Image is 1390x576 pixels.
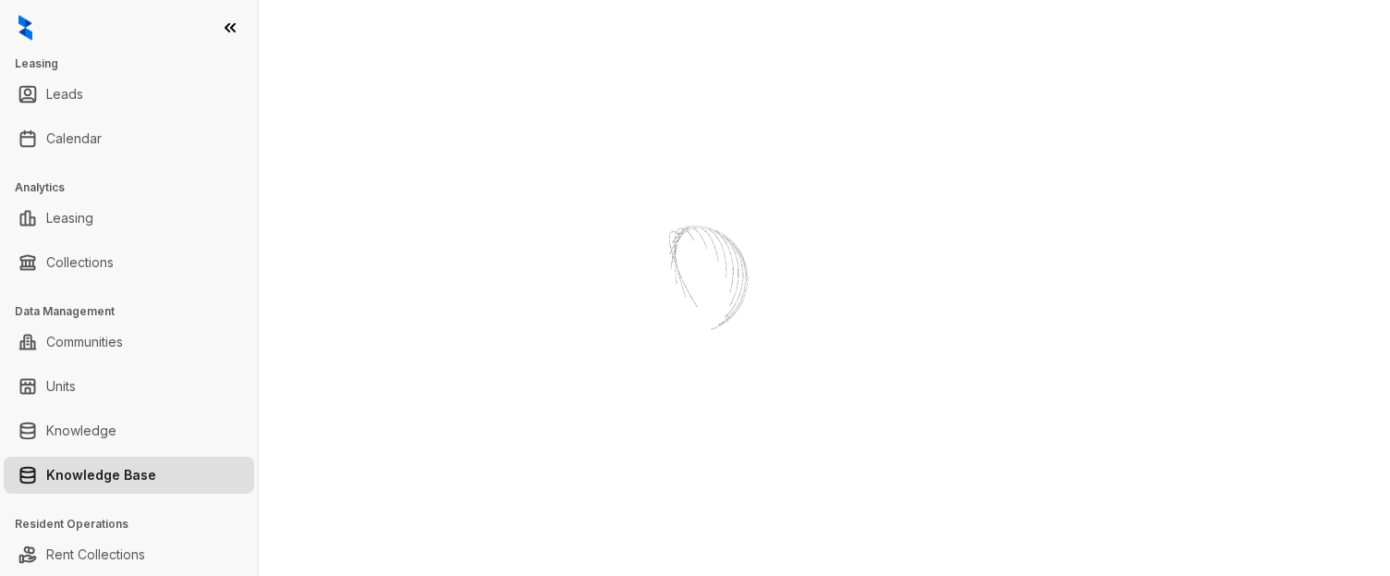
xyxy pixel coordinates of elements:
[4,536,254,573] li: Rent Collections
[4,120,254,157] li: Calendar
[15,303,258,320] h3: Data Management
[15,179,258,196] h3: Analytics
[46,120,102,157] a: Calendar
[46,76,83,113] a: Leads
[4,76,254,113] li: Leads
[663,372,728,390] div: Loading...
[46,457,156,494] a: Knowledge Base
[4,324,254,361] li: Communities
[4,368,254,405] li: Units
[4,244,254,281] li: Collections
[4,457,254,494] li: Knowledge Base
[4,200,254,237] li: Leasing
[46,200,93,237] a: Leasing
[15,516,258,533] h3: Resident Operations
[15,55,258,72] h3: Leasing
[18,15,32,41] img: logo
[46,244,114,281] a: Collections
[46,536,145,573] a: Rent Collections
[603,187,787,372] img: Loader
[46,412,116,449] a: Knowledge
[46,324,123,361] a: Communities
[46,368,76,405] a: Units
[4,412,254,449] li: Knowledge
